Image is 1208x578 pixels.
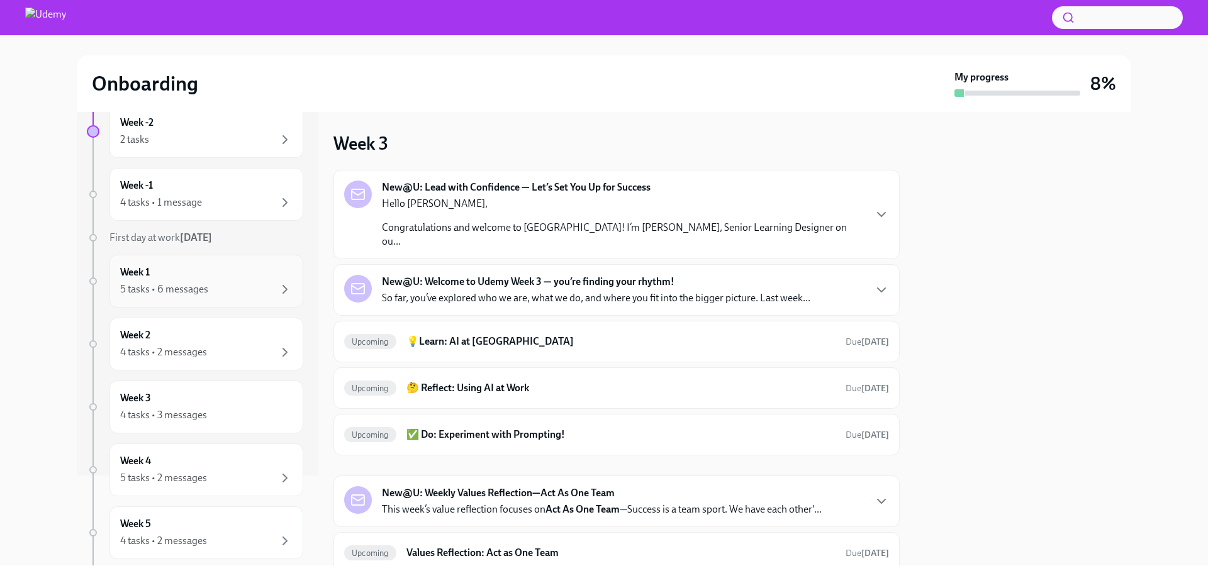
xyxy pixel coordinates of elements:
[406,381,836,395] h6: 🤔 Reflect: Using AI at Work
[92,71,198,96] h2: Onboarding
[120,454,151,468] h6: Week 4
[861,336,889,347] strong: [DATE]
[120,179,153,192] h6: Week -1
[846,336,889,348] span: November 8th, 2025 08:00
[344,337,396,347] span: Upcoming
[545,503,620,515] strong: Act As One Team
[382,275,674,289] strong: New@U: Welcome to Udemy Week 3 — you’re finding your rhythm!
[846,382,889,394] span: November 8th, 2025 08:00
[180,231,212,243] strong: [DATE]
[344,384,396,393] span: Upcoming
[382,503,822,516] p: This week’s value reflection focuses on —Success is a team sport. We have each other'...
[87,381,303,433] a: Week 34 tasks • 3 messages
[382,291,810,305] p: So far, you’ve explored who we are, what we do, and where you fit into the bigger picture. Last w...
[344,543,889,563] a: UpcomingValues Reflection: Act as One TeamDue[DATE]
[120,328,150,342] h6: Week 2
[846,383,889,394] span: Due
[406,335,836,348] h6: 💡Learn: AI at [GEOGRAPHIC_DATA]
[120,265,150,279] h6: Week 1
[846,429,889,441] span: November 8th, 2025 08:00
[87,168,303,221] a: Week -14 tasks • 1 message
[333,132,388,155] h3: Week 3
[120,345,207,359] div: 4 tasks • 2 messages
[344,425,889,445] a: Upcoming✅ Do: Experiment with Prompting!Due[DATE]
[344,548,396,558] span: Upcoming
[120,282,208,296] div: 5 tasks • 6 messages
[25,8,66,28] img: Udemy
[954,70,1009,84] strong: My progress
[87,231,303,245] a: First day at work[DATE]
[382,181,651,194] strong: New@U: Lead with Confidence — Let’s Set You Up for Success
[120,471,207,485] div: 5 tasks • 2 messages
[87,443,303,496] a: Week 45 tasks • 2 messages
[87,506,303,559] a: Week 54 tasks • 2 messages
[846,547,889,559] span: November 11th, 2025 08:00
[120,534,207,548] div: 4 tasks • 2 messages
[120,408,207,422] div: 4 tasks • 3 messages
[846,430,889,440] span: Due
[382,486,615,500] strong: New@U: Weekly Values Reflection—Act As One Team
[344,430,396,440] span: Upcoming
[87,105,303,158] a: Week -22 tasks
[120,517,151,531] h6: Week 5
[109,231,212,243] span: First day at work
[861,548,889,559] strong: [DATE]
[406,546,836,560] h6: Values Reflection: Act as One Team
[120,391,151,405] h6: Week 3
[344,378,889,398] a: Upcoming🤔 Reflect: Using AI at WorkDue[DATE]
[120,133,149,147] div: 2 tasks
[120,116,154,130] h6: Week -2
[120,196,202,209] div: 4 tasks • 1 message
[861,430,889,440] strong: [DATE]
[406,428,836,442] h6: ✅ Do: Experiment with Prompting!
[1090,72,1116,95] h3: 8%
[87,318,303,370] a: Week 24 tasks • 2 messages
[344,331,889,352] a: Upcoming💡Learn: AI at [GEOGRAPHIC_DATA]Due[DATE]
[861,383,889,394] strong: [DATE]
[846,548,889,559] span: Due
[382,221,864,248] p: Congratulations and welcome to [GEOGRAPHIC_DATA]! I’m [PERSON_NAME], Senior Learning Designer on ...
[846,336,889,347] span: Due
[382,197,864,211] p: Hello [PERSON_NAME],
[87,255,303,308] a: Week 15 tasks • 6 messages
